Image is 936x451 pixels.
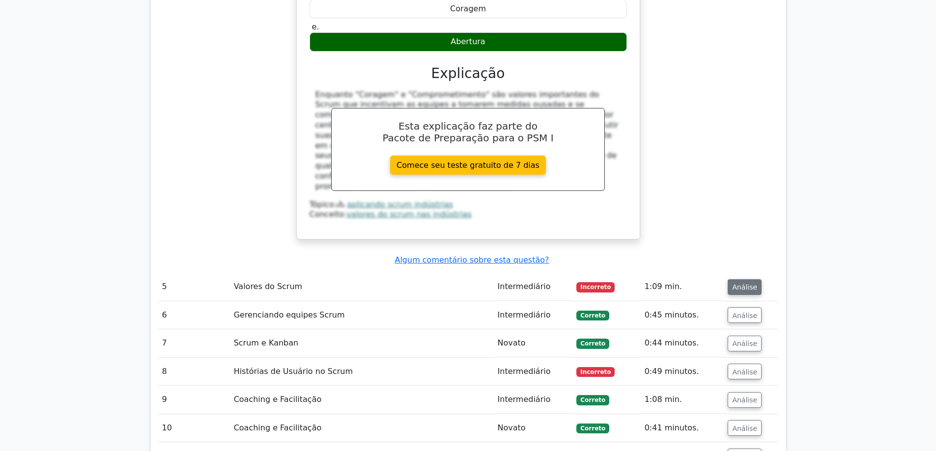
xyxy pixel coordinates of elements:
font: 10 [162,423,172,432]
a: valores do scrum nas indústrias [346,210,472,219]
font: 0:44 minutos. [645,338,699,347]
font: Novato [498,338,526,347]
button: Análise [728,336,762,351]
font: Enquanto "Coragem" e "Comprometimento" são valores importantes do Scrum que incentivam as equipes... [315,90,619,191]
font: 1:09 min. [645,282,682,291]
font: Intermediário [498,282,551,291]
font: Análise [732,424,757,432]
font: 0:49 minutos. [645,367,699,376]
font: Scrum e Kanban [234,338,299,347]
font: 7 [162,338,167,347]
a: Comece seu teste gratuito de 7 dias [390,156,546,175]
font: Valores do Scrum [234,282,303,291]
button: Análise [728,364,762,379]
font: Correto [580,340,605,347]
font: Correto [580,425,605,432]
font: Intermediário [498,367,551,376]
a: Algum comentário sobre esta questão? [395,255,549,265]
font: Histórias de Usuário no Scrum [234,367,353,376]
button: Análise [728,392,762,408]
font: 9 [162,395,167,404]
font: 0:41 minutos. [645,423,699,432]
font: Coragem [450,4,486,13]
font: Incorreto [580,284,611,291]
font: 0:45 minutos. [645,310,699,319]
button: Análise [728,307,762,323]
font: Análise [732,396,757,404]
font: Coaching e Facilitação [234,395,322,404]
font: Correto [580,397,605,403]
font: Tópico: [310,200,337,209]
font: Explicação [431,65,505,81]
button: Análise [728,420,762,436]
font: Análise [732,311,757,319]
font: Novato [498,423,526,432]
font: 1:08 min. [645,395,682,404]
font: 8 [162,367,167,376]
font: Incorreto [580,369,611,375]
font: Conceito: [310,210,347,219]
font: Intermediário [498,395,551,404]
font: e. [312,22,319,31]
font: Gerenciando equipes Scrum [234,310,345,319]
button: Análise [728,279,762,295]
font: Abertura [451,37,485,46]
font: Correto [580,312,605,319]
a: aplicando scrum indústrias [347,200,453,209]
font: Análise [732,283,757,291]
font: Análise [732,368,757,375]
font: Coaching e Facilitação [234,423,322,432]
font: 5 [162,282,167,291]
font: Análise [732,340,757,347]
font: Intermediário [498,310,551,319]
font: 6 [162,310,167,319]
